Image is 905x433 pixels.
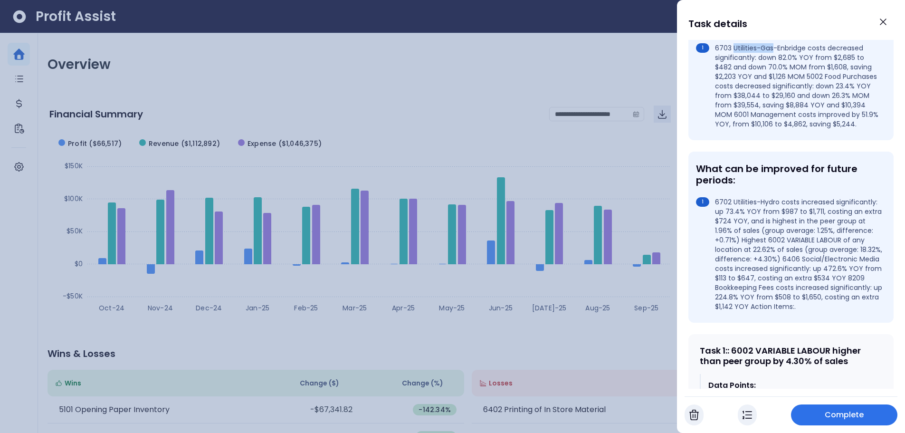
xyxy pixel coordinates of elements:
[700,346,882,366] div: Task 1 : : 6002 VARIABLE LABOUR higher than peer group by 4.30% of sales
[708,380,875,391] div: Data Points:
[825,409,864,421] span: Complete
[688,15,747,32] h1: Task details
[696,197,882,311] li: 6702 Utilities-Hydro costs increased significantly: up 73.4% YOY from $987 to $1,711, costing an ...
[696,43,882,129] li: 6703 Utilities-Gas-Enbridge costs decreased significantly: down 82.0% YOY from $2,685 to $482 and...
[873,11,894,32] button: Close
[696,163,882,186] div: What can be improved for future periods:
[689,409,699,421] img: Cancel Task
[743,409,752,421] img: In Progress
[791,404,897,425] button: Complete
